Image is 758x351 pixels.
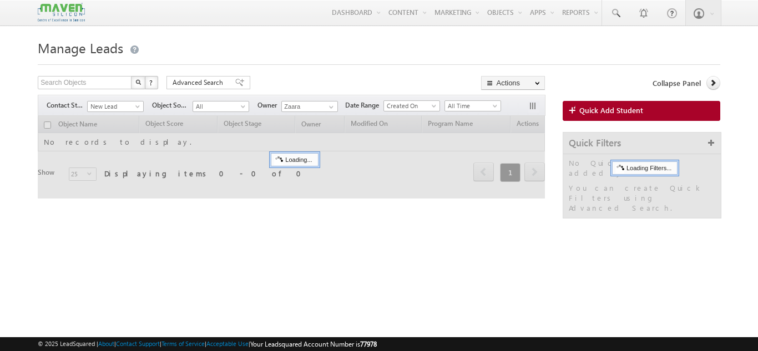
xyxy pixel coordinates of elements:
[87,101,144,112] a: New Lead
[281,101,338,112] input: Type to Search
[563,101,720,121] a: Quick Add Student
[38,339,377,349] span: © 2025 LeadSquared | | | | |
[98,340,114,347] a: About
[257,100,281,110] span: Owner
[445,101,498,111] span: All Time
[116,340,160,347] a: Contact Support
[88,101,140,111] span: New Lead
[444,100,501,111] a: All Time
[384,101,437,111] span: Created On
[38,3,84,22] img: Custom Logo
[193,101,249,112] a: All
[193,101,246,111] span: All
[152,100,193,110] span: Object Source
[38,39,123,57] span: Manage Leads
[206,340,249,347] a: Acceptable Use
[612,161,678,175] div: Loading Filters...
[145,76,158,89] button: ?
[47,100,87,110] span: Contact Stage
[345,100,383,110] span: Date Range
[323,101,337,113] a: Show All Items
[250,340,377,348] span: Your Leadsquared Account Number is
[135,79,141,85] img: Search
[383,100,440,111] a: Created On
[149,78,154,87] span: ?
[579,105,643,115] span: Quick Add Student
[271,153,318,166] div: Loading...
[360,340,377,348] span: 77978
[161,340,205,347] a: Terms of Service
[653,78,701,88] span: Collapse Panel
[173,78,226,88] span: Advanced Search
[481,76,545,90] button: Actions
